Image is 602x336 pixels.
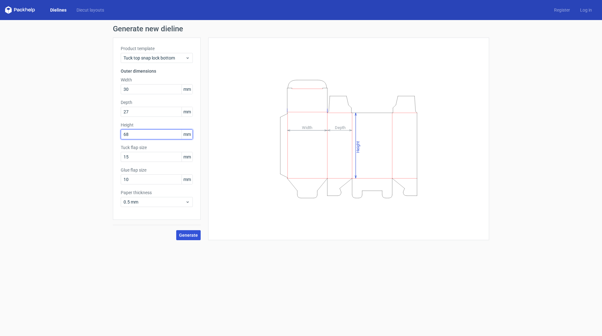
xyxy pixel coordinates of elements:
span: Generate [179,233,198,237]
label: Product template [121,45,193,52]
tspan: Depth [335,125,346,130]
label: Depth [121,99,193,106]
label: Height [121,122,193,128]
label: Glue flap size [121,167,193,173]
tspan: Height [356,141,360,152]
span: mm [182,175,193,184]
a: Log in [575,7,597,13]
span: Tuck top snap lock bottom [124,55,185,61]
h3: Outer dimensions [121,68,193,74]
a: Dielines [45,7,71,13]
label: Paper thickness [121,189,193,196]
label: Tuck flap size [121,144,193,151]
span: mm [182,130,193,139]
h1: Generate new dieline [113,25,489,33]
tspan: Width [302,125,312,130]
span: mm [182,85,193,94]
span: mm [182,152,193,162]
a: Diecut layouts [71,7,109,13]
label: Width [121,77,193,83]
span: 0.5 mm [124,199,185,205]
a: Register [549,7,575,13]
button: Generate [176,230,201,240]
span: mm [182,107,193,116]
